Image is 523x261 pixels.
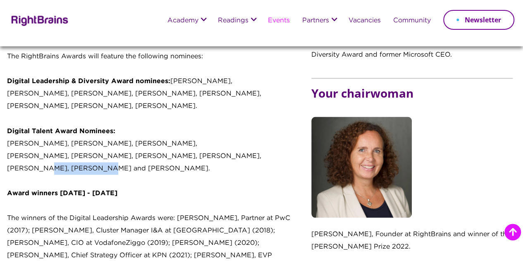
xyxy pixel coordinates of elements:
[311,87,513,117] h5: Your chairwoman
[302,17,329,24] a: Partners
[7,128,115,134] strong: Digital Talent Award Nominees:
[7,215,290,246] span: The winners of the Digital Leadership Awards were: [PERSON_NAME], Partner at PwC (2017); [PERSON_...
[7,50,294,75] p: The RightBrains Awards will feature the following nominees:
[311,36,513,69] p: [PERSON_NAME], Winner of the 2024 Digital Leadership & Diversity Award and former Microsoft CEO.
[9,14,69,26] img: Rightbrains
[7,78,170,84] strong: Digital Leadership & Diversity Award nominees:
[218,17,248,24] a: Readings
[443,10,514,30] a: Newsletter
[167,17,198,24] a: Academy
[268,17,290,24] a: Events
[7,190,117,196] strong: Award winners [DATE] - [DATE]
[393,17,431,24] a: Community
[311,228,513,261] p: [PERSON_NAME], Founder at RightBrains and winner of the [PERSON_NAME] Prize 2022.
[349,17,381,24] a: Vacancies
[7,75,294,187] p: [PERSON_NAME], [PERSON_NAME], [PERSON_NAME], [PERSON_NAME], [PERSON_NAME], [PERSON_NAME], [PERSON...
